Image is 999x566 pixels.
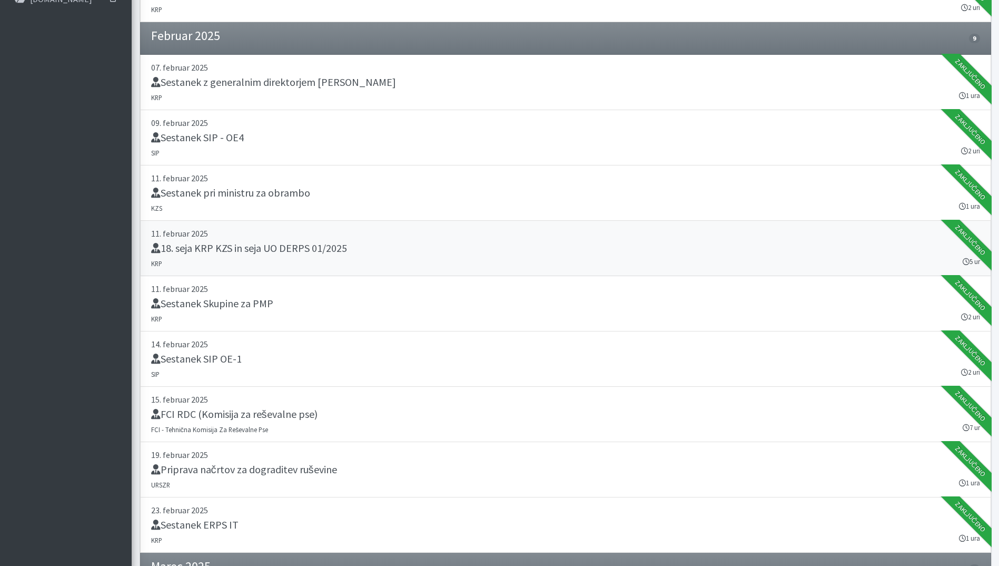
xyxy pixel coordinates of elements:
[151,28,220,44] h4: Februar 2025
[151,5,162,14] small: KRP
[151,463,337,476] h5: Priprava načrtov za dograditev ruševine
[151,315,162,323] small: KRP
[151,519,239,531] h5: Sestanek ERPS IT
[151,282,980,295] p: 11. februar 2025
[151,116,980,129] p: 09. februar 2025
[151,393,980,406] p: 15. februar 2025
[969,34,980,43] span: 9
[140,331,991,387] a: 14. februar 2025 Sestanek SIP OE-1 SIP 2 uri Zaključeno
[151,448,980,461] p: 19. februar 2025
[151,408,318,421] h5: FCI RDC (Komisija za reševalne pse)
[151,76,396,89] h5: Sestanek z generalnim direktorjem [PERSON_NAME]
[151,149,160,157] small: SIP
[140,221,991,276] a: 11. februar 2025 18. seja KRP KZS in seja UO DERPS 01/2025 KRP 5 ur Zaključeno
[140,276,991,331] a: 11. februar 2025 Sestanek Skupine za PMP KRP 2 uri Zaključeno
[151,338,980,350] p: 14. februar 2025
[140,442,991,497] a: 19. februar 2025 Priprava načrtov za dograditev ruševine URSZR 1 ura Zaključeno
[151,204,162,212] small: KZS
[140,497,991,553] a: 23. februar 2025 Sestanek ERPS IT KRP 1 ura Zaključeno
[151,172,980,184] p: 11. februar 2025
[151,242,347,255] h5: 18. seja KRP KZS in seja UO DERPS 01/2025
[140,165,991,221] a: 11. februar 2025 Sestanek pri ministru za obrambo KZS 1 ura Zaključeno
[151,93,162,102] small: KRP
[151,353,242,365] h5: Sestanek SIP OE-1
[151,259,162,268] small: KRP
[151,297,273,310] h5: Sestanek Skupine za PMP
[151,187,310,199] h5: Sestanek pri ministru za obrambo
[151,227,980,240] p: 11. februar 2025
[140,110,991,165] a: 09. februar 2025 Sestanek SIP - OE4 SIP 2 uri Zaključeno
[151,131,244,144] h5: Sestanek SIP - OE4
[151,425,269,434] small: FCI - Tehnična Komisija Za Reševalne Pse
[151,370,160,378] small: SIP
[140,55,991,110] a: 07. februar 2025 Sestanek z generalnim direktorjem [PERSON_NAME] KRP 1 ura Zaključeno
[140,387,991,442] a: 15. februar 2025 FCI RDC (Komisija za reševalne pse) FCI - Tehnična Komisija Za Reševalne Pse 7 u...
[151,481,170,489] small: URSZR
[151,536,162,544] small: KRP
[151,61,980,74] p: 07. februar 2025
[151,504,980,516] p: 23. februar 2025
